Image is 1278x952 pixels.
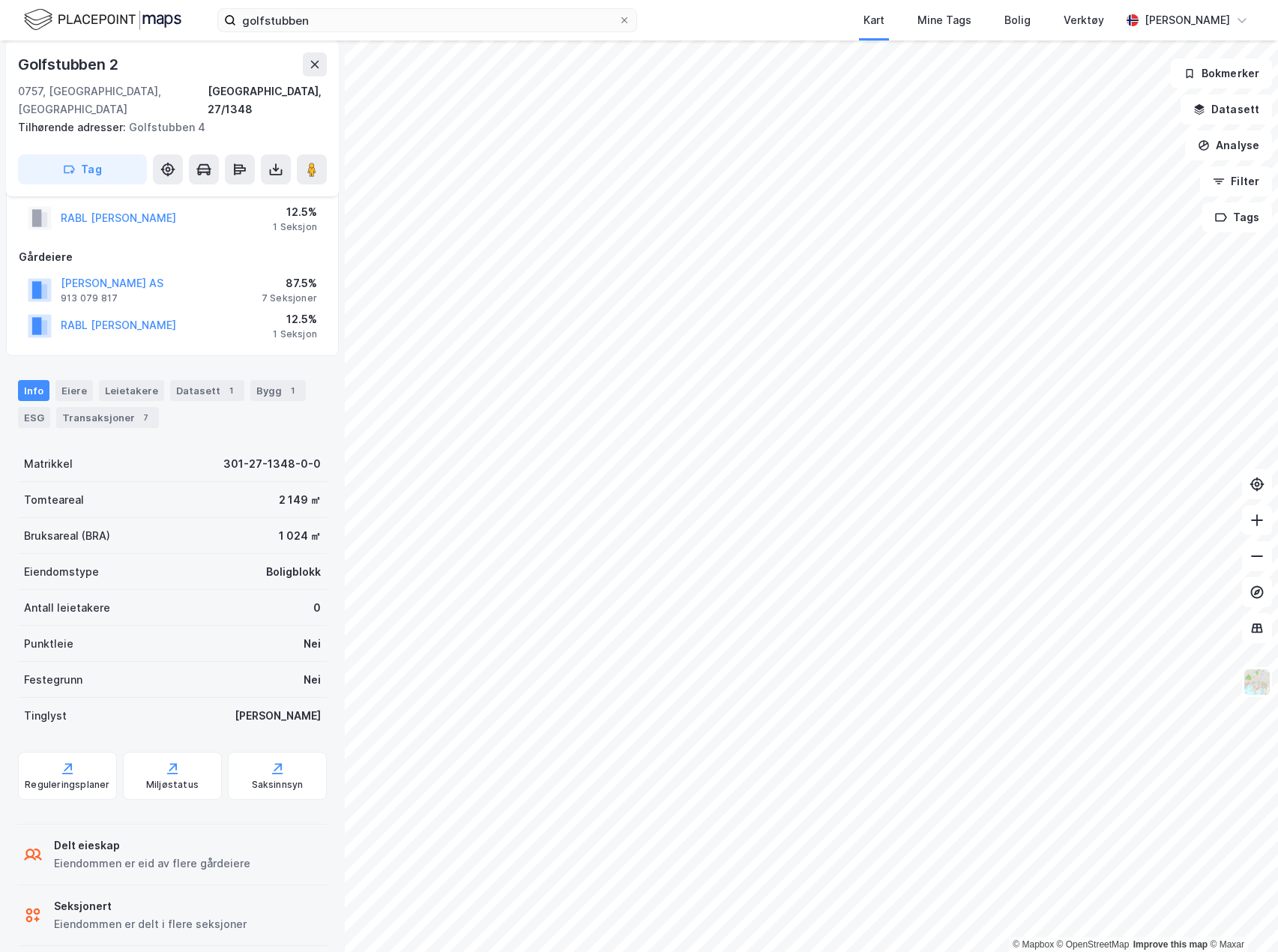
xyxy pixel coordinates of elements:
[18,121,129,133] span: Tilhørende adresser:
[863,11,884,29] div: Kart
[56,407,159,428] div: Transaksjoner
[1171,58,1272,88] button: Bokmerker
[279,491,321,509] div: 2 149 ㎡
[25,779,109,791] div: Reguleringsplaner
[24,671,82,689] div: Festegrunn
[55,380,93,401] div: Eiere
[24,455,73,473] div: Matrikkel
[1064,11,1104,29] div: Verktøy
[223,455,321,473] div: 301-27-1348-0-0
[1185,130,1272,160] button: Analyse
[24,599,110,617] div: Antall leietakere
[1200,166,1272,196] button: Filter
[18,52,121,76] div: Golfstubben 2
[1203,880,1278,952] div: Kontrollprogram for chat
[252,779,304,791] div: Saksinnsyn
[18,407,50,428] div: ESG
[262,274,317,292] div: 87.5%
[24,563,99,581] div: Eiendomstype
[273,221,317,233] div: 1 Seksjon
[1145,11,1230,29] div: [PERSON_NAME]
[208,82,327,118] div: [GEOGRAPHIC_DATA], 27/1348
[24,527,110,545] div: Bruksareal (BRA)
[24,635,73,653] div: Punktleie
[18,154,147,184] button: Tag
[1133,939,1208,950] a: Improve this map
[304,671,321,689] div: Nei
[273,328,317,340] div: 1 Seksjon
[54,837,250,855] div: Delt eieskap
[917,11,971,29] div: Mine Tags
[1013,939,1054,950] a: Mapbox
[138,410,153,425] div: 7
[250,380,306,401] div: Bygg
[285,383,300,398] div: 1
[24,7,181,33] img: logo.f888ab2527a4732fd821a326f86c7f29.svg
[235,707,321,725] div: [PERSON_NAME]
[61,292,118,304] div: 913 079 817
[266,563,321,581] div: Boligblokk
[1202,202,1272,232] button: Tags
[1181,94,1272,124] button: Datasett
[18,380,49,401] div: Info
[99,380,164,401] div: Leietakere
[19,248,326,266] div: Gårdeiere
[24,707,67,725] div: Tinglyst
[54,855,250,873] div: Eiendommen er eid av flere gårdeiere
[18,82,208,118] div: 0757, [GEOGRAPHIC_DATA], [GEOGRAPHIC_DATA]
[54,915,247,933] div: Eiendommen er delt i flere seksjoner
[1057,939,1130,950] a: OpenStreetMap
[170,380,244,401] div: Datasett
[1004,11,1031,29] div: Bolig
[262,292,317,304] div: 7 Seksjoner
[54,897,247,915] div: Seksjonert
[24,491,84,509] div: Tomteareal
[279,527,321,545] div: 1 024 ㎡
[1203,880,1278,952] iframe: Chat Widget
[1243,668,1271,696] img: Z
[313,599,321,617] div: 0
[146,779,199,791] div: Miljøstatus
[18,118,315,136] div: Golfstubben 4
[273,310,317,328] div: 12.5%
[304,635,321,653] div: Nei
[273,203,317,221] div: 12.5%
[236,9,618,31] input: Søk på adresse, matrikkel, gårdeiere, leietakere eller personer
[223,383,238,398] div: 1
